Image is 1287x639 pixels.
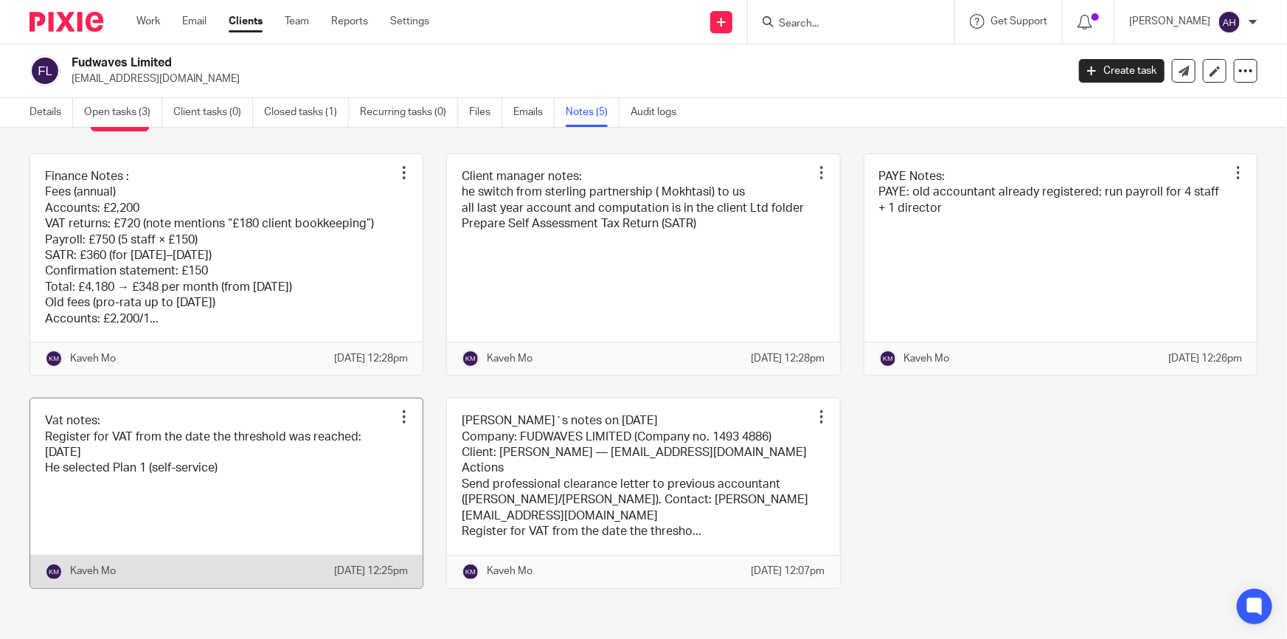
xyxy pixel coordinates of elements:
img: svg%3E [30,55,60,86]
p: [DATE] 12:28pm [334,351,408,366]
a: Work [136,14,160,29]
img: svg%3E [462,350,479,367]
a: Team [285,14,309,29]
a: Open tasks (3) [84,98,162,127]
p: [DATE] 12:07pm [752,564,825,578]
a: Audit logs [631,98,687,127]
p: Kaveh Mo [487,351,533,366]
a: Client tasks (0) [173,98,253,127]
p: [DATE] 12:25pm [334,564,408,578]
input: Search [777,18,910,31]
a: Clients [229,14,263,29]
img: svg%3E [45,350,63,367]
a: Details [30,98,73,127]
span: Get Support [991,16,1047,27]
img: svg%3E [879,350,897,367]
a: Notes (5) [566,98,620,127]
img: svg%3E [462,563,479,581]
p: [DATE] 12:26pm [1168,351,1242,366]
p: [EMAIL_ADDRESS][DOMAIN_NAME] [72,72,1057,86]
p: Kaveh Mo [70,564,116,578]
p: [DATE] 12:28pm [752,351,825,366]
a: Email [182,14,207,29]
a: Create task [1079,59,1165,83]
p: [PERSON_NAME] [1129,14,1210,29]
p: Kaveh Mo [70,351,116,366]
img: svg%3E [45,563,63,581]
a: Recurring tasks (0) [360,98,458,127]
p: Kaveh Mo [904,351,950,366]
a: Emails [513,98,555,127]
a: Closed tasks (1) [264,98,349,127]
h2: Fudwaves Limited [72,55,860,71]
a: Reports [331,14,368,29]
a: Files [469,98,502,127]
a: Settings [390,14,429,29]
p: Kaveh Mo [487,564,533,578]
img: svg%3E [1218,10,1241,34]
img: Pixie [30,12,103,32]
